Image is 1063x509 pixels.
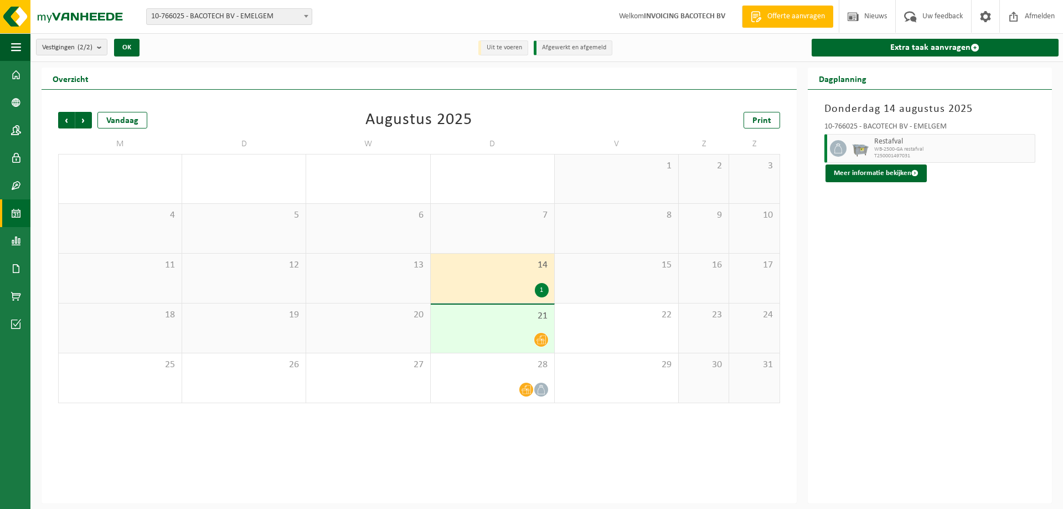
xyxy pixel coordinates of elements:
[808,68,878,89] h2: Dagplanning
[312,309,424,321] span: 20
[874,146,1032,153] span: WB-2500-GA restafval
[312,259,424,271] span: 13
[824,123,1035,134] div: 10-766025 - BACOTECH BV - EMELGEM
[64,309,176,321] span: 18
[735,359,773,371] span: 31
[64,209,176,222] span: 4
[42,68,100,89] h2: Overzicht
[874,153,1032,160] span: T250001497031
[78,44,92,51] count: (2/2)
[365,112,472,128] div: Augustus 2025
[742,6,833,28] a: Offerte aanvragen
[431,134,555,154] td: D
[188,309,300,321] span: 19
[147,9,312,24] span: 10-766025 - BACOTECH BV - EMELGEM
[36,39,107,55] button: Vestigingen(2/2)
[114,39,140,56] button: OK
[436,310,549,322] span: 21
[752,116,771,125] span: Print
[182,134,306,154] td: D
[765,11,828,22] span: Offerte aanvragen
[436,359,549,371] span: 28
[560,160,673,172] span: 1
[58,134,182,154] td: M
[534,40,612,55] li: Afgewerkt en afgemeld
[735,309,773,321] span: 24
[679,134,729,154] td: Z
[560,309,673,321] span: 22
[188,209,300,222] span: 5
[64,259,176,271] span: 11
[555,134,679,154] td: V
[64,359,176,371] span: 25
[735,160,773,172] span: 3
[75,112,92,128] span: Volgende
[436,209,549,222] span: 7
[735,209,773,222] span: 10
[188,359,300,371] span: 26
[42,39,92,56] span: Vestigingen
[744,112,780,128] a: Print
[812,39,1059,56] a: Extra taak aanvragen
[436,259,549,271] span: 14
[729,134,780,154] td: Z
[825,164,927,182] button: Meer informatie bekijken
[97,112,147,128] div: Vandaag
[146,8,312,25] span: 10-766025 - BACOTECH BV - EMELGEM
[852,140,869,157] img: WB-2500-GAL-GY-01
[560,259,673,271] span: 15
[735,259,773,271] span: 17
[478,40,528,55] li: Uit te voeren
[312,209,424,222] span: 6
[684,160,723,172] span: 2
[312,359,424,371] span: 27
[188,259,300,271] span: 12
[535,283,549,297] div: 1
[58,112,75,128] span: Vorige
[684,209,723,222] span: 9
[560,359,673,371] span: 29
[644,12,725,20] strong: INVOICING BACOTECH BV
[824,101,1035,117] h3: Donderdag 14 augustus 2025
[560,209,673,222] span: 8
[684,259,723,271] span: 16
[684,309,723,321] span: 23
[874,137,1032,146] span: Restafval
[306,134,430,154] td: W
[684,359,723,371] span: 30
